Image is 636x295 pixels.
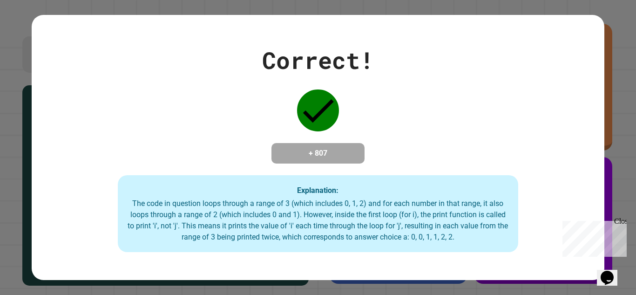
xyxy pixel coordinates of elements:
[281,148,355,159] h4: + 807
[262,43,374,78] div: Correct!
[597,258,627,286] iframe: chat widget
[559,217,627,257] iframe: chat widget
[127,198,509,243] div: The code in question loops through a range of 3 (which includes 0, 1, 2) and for each number in t...
[297,185,338,194] strong: Explanation:
[4,4,64,59] div: Chat with us now!Close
